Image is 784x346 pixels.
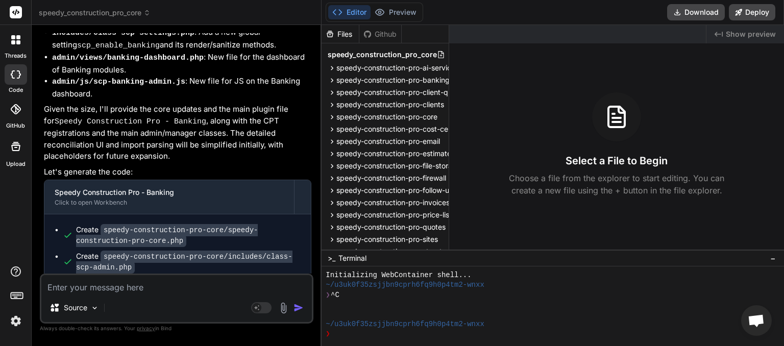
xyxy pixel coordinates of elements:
span: speedy-construction-pro-cost-centres [336,124,465,134]
span: ❯ [326,329,331,339]
span: speedy-construction-pro-estimates [336,149,455,159]
img: icon [293,303,304,313]
h3: Select a File to Begin [566,154,668,168]
span: speedy-construction-pro-ai-services [336,63,459,73]
span: speedy-construction-pro-follow-ups [336,185,457,195]
img: settings [7,312,24,330]
code: speedy-construction-pro-core/speedy-construction-pro-core.php [76,224,258,247]
span: ^C [331,290,339,300]
span: speedy-construction-pro-client-quotes [336,87,467,97]
span: speedy-construction-pro-banking [336,75,450,85]
div: Github [359,29,401,39]
span: ❯ [326,290,331,300]
div: Create [76,251,301,273]
label: GitHub [6,121,25,130]
span: speedy-construction-pro-clients [336,100,444,110]
p: Choose a file from the explorer to start editing. You can create a new file using the + button in... [502,172,731,196]
button: − [768,250,778,266]
code: Speedy Construction Pro - Banking [55,117,206,126]
button: Preview [371,5,421,19]
button: Editor [328,5,371,19]
button: Deploy [729,4,775,20]
div: Speedy Construction Pro - Banking [55,187,284,197]
p: Let's generate the code: [44,166,311,178]
code: admin/js/scp-banking-admin.js [52,78,185,86]
img: attachment [278,302,289,314]
span: speedy-construction-pro-firewall [336,173,446,183]
div: Create [76,225,301,246]
span: Initializing WebContainer shell... [326,270,471,280]
span: Show preview [726,29,776,39]
p: Always double-check its answers. Your in Bind [40,324,313,333]
div: Files [322,29,359,39]
code: speedy-construction-pro-core/includes/class-scp-admin.php [76,251,292,274]
span: speedy_construction_pro_core [39,8,151,18]
span: privacy [137,325,155,331]
span: − [770,253,776,263]
code: scp_enable_banking [77,41,160,50]
button: Speedy Construction Pro - BankingClick to open Workbench [44,180,294,214]
div: Click to open Workbench [55,199,284,207]
code: admin/views/banking-dashboard.php [52,54,204,62]
span: >_ [328,253,335,263]
li: : New file for the dashboard of Banking modules. [52,52,311,76]
img: Pick Models [90,304,99,312]
a: Open chat [741,305,772,336]
span: speedy-construction-pro-sites [336,234,438,244]
span: speedy-construction-pro-file-storage [336,161,461,171]
span: speedy-construction-pro-quotes [336,222,446,232]
span: ~/u3uk0f35zsjjbn9cprh6fq9h0p4tm2-wnxx [326,319,484,329]
span: speedy_construction_pro_core [328,50,437,60]
span: speedy-construction-pro-invoices [336,197,450,208]
span: ~/u3uk0f35zsjjbn9cprh6fq9h0p4tm2-wnxx [326,280,484,290]
p: Given the size, I'll provide the core updates and the main plugin file for , along with the CPT r... [44,104,311,162]
button: Download [667,4,725,20]
label: code [9,86,23,94]
span: speedy-construction-pro-structures [336,246,456,257]
span: speedy-construction-pro-email [336,136,440,146]
li: : Add a new global setting and its render/sanitize methods. [52,27,311,52]
li: : New file for JS on the Banking dashboard. [52,76,311,100]
span: speedy-construction-pro-price-list [336,210,452,220]
label: threads [5,52,27,60]
span: speedy-construction-pro-core [336,112,437,122]
span: Terminal [338,253,366,263]
p: Source [64,303,87,313]
label: Upload [6,160,26,168]
code: includes/class-scp-settings.php [52,29,194,37]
